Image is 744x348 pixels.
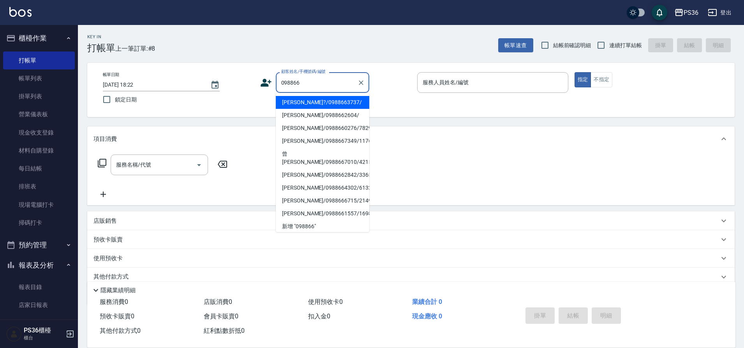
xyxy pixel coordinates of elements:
[87,43,115,53] h3: 打帳單
[87,211,735,230] div: 店販銷售
[276,122,369,135] li: [PERSON_NAME]/0988660276/7829
[3,296,75,314] a: 店家日報表
[3,105,75,123] a: 營業儀表板
[575,72,591,87] button: 指定
[671,5,702,21] button: PS36
[3,255,75,275] button: 報表及分析
[705,5,735,20] button: 登出
[93,273,132,281] p: 其他付款方式
[553,41,591,50] span: 結帳前確認明細
[308,298,343,305] span: 使用預收卡 0
[3,124,75,142] a: 現金收支登錄
[100,286,136,295] p: 隱藏業績明細
[87,230,735,249] div: 預收卡販賣
[3,28,75,48] button: 櫃檯作業
[684,8,698,18] div: PS36
[24,327,63,334] h5: PS36櫃檯
[3,196,75,214] a: 現場電腦打卡
[276,181,369,194] li: [PERSON_NAME]/0988664302/6132
[3,87,75,105] a: 掛單列表
[204,312,238,320] span: 會員卡販賣 0
[276,169,369,181] li: [PERSON_NAME]/0988662842/3365
[412,298,442,305] span: 業績合計 0
[93,236,123,244] p: 預收卡販賣
[3,178,75,195] a: 排班表
[9,7,32,17] img: Logo
[103,78,203,91] input: YYYY/MM/DD hh:mm
[24,334,63,341] p: 櫃台
[591,72,612,87] button: 不指定
[276,96,369,109] li: [PERSON_NAME]?/0988663737/
[193,159,205,171] button: Open
[276,109,369,122] li: [PERSON_NAME]/0988662604/
[276,220,369,233] li: 新增 "098866"
[412,312,442,320] span: 現金應收 0
[204,327,245,334] span: 紅利點數折抵 0
[204,298,232,305] span: 店販消費 0
[3,214,75,232] a: 掃碼打卡
[3,160,75,178] a: 每日結帳
[115,44,155,53] span: 上一筆訂單:#8
[609,41,642,50] span: 連續打單結帳
[498,38,533,53] button: 帳單速查
[3,69,75,87] a: 帳單列表
[115,96,137,104] span: 鎖定日期
[93,217,117,225] p: 店販銷售
[3,278,75,296] a: 報表目錄
[103,72,119,78] label: 帳單日期
[6,326,22,342] img: Person
[3,51,75,69] a: 打帳單
[87,34,115,39] h2: Key In
[356,77,367,88] button: Clear
[100,327,141,334] span: 其他付款方式 0
[3,235,75,255] button: 預約管理
[652,5,667,20] button: save
[3,314,75,332] a: 互助日報表
[87,268,735,286] div: 其他付款方式
[93,135,117,143] p: 項目消費
[276,135,369,147] li: [PERSON_NAME]/0988667349/11764
[3,142,75,160] a: 材料自購登錄
[100,312,134,320] span: 預收卡販賣 0
[276,194,369,207] li: [PERSON_NAME]/0988666715/2149
[308,312,330,320] span: 扣入金 0
[100,298,128,305] span: 服務消費 0
[87,126,735,151] div: 項目消費
[276,147,369,169] li: 曾[PERSON_NAME]/0988667010/4215
[87,249,735,268] div: 使用預收卡
[93,254,123,263] p: 使用預收卡
[281,69,326,75] label: 顧客姓名/手機號碼/編號
[206,76,224,94] button: Choose date, selected date is 2025-08-17
[276,207,369,220] li: [PERSON_NAME]/0988661557/1698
